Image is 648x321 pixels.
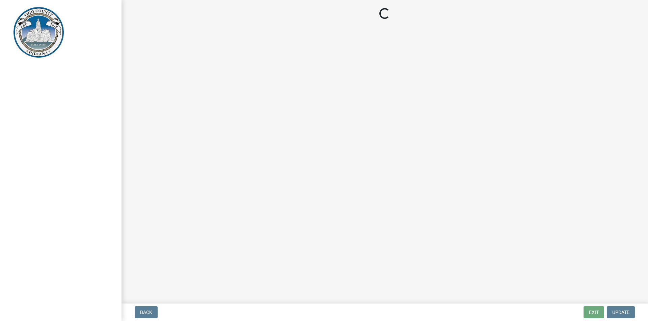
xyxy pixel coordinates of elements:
[140,310,152,315] span: Back
[607,306,635,318] button: Update
[135,306,158,318] button: Back
[612,310,629,315] span: Update
[584,306,604,318] button: Exit
[13,7,64,58] img: Vigo County, Indiana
